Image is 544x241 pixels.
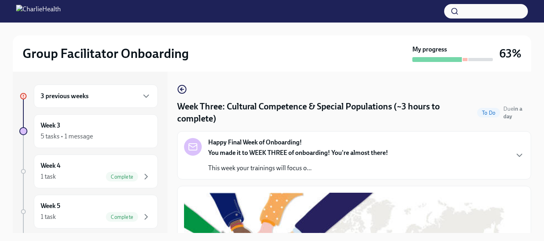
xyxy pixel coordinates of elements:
[19,154,158,188] a: Week 41 taskComplete
[499,46,521,61] h3: 63%
[477,110,500,116] span: To Do
[19,114,158,148] a: Week 35 tasks • 1 message
[208,138,302,147] strong: Happy Final Week of Onboarding!
[106,174,138,180] span: Complete
[19,195,158,229] a: Week 51 taskComplete
[23,45,189,62] h2: Group Facilitator Onboarding
[41,121,60,130] h6: Week 3
[503,105,531,120] span: September 29th, 2025 10:00
[208,164,388,173] p: This week your trainings will focus o...
[503,105,522,120] span: Due
[41,212,56,221] div: 1 task
[41,92,89,101] h6: 3 previous weeks
[177,101,474,125] h4: Week Three: Cultural Competence & Special Populations (~3 hours to complete)
[412,45,447,54] strong: My progress
[34,84,158,108] div: 3 previous weeks
[41,161,60,170] h6: Week 4
[41,132,93,141] div: 5 tasks • 1 message
[16,5,61,18] img: CharlieHealth
[41,172,56,181] div: 1 task
[41,202,60,210] h6: Week 5
[106,214,138,220] span: Complete
[208,149,388,157] strong: You made it to WEEK THREE of onboarding! You're almost there!
[503,105,522,120] strong: in a day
